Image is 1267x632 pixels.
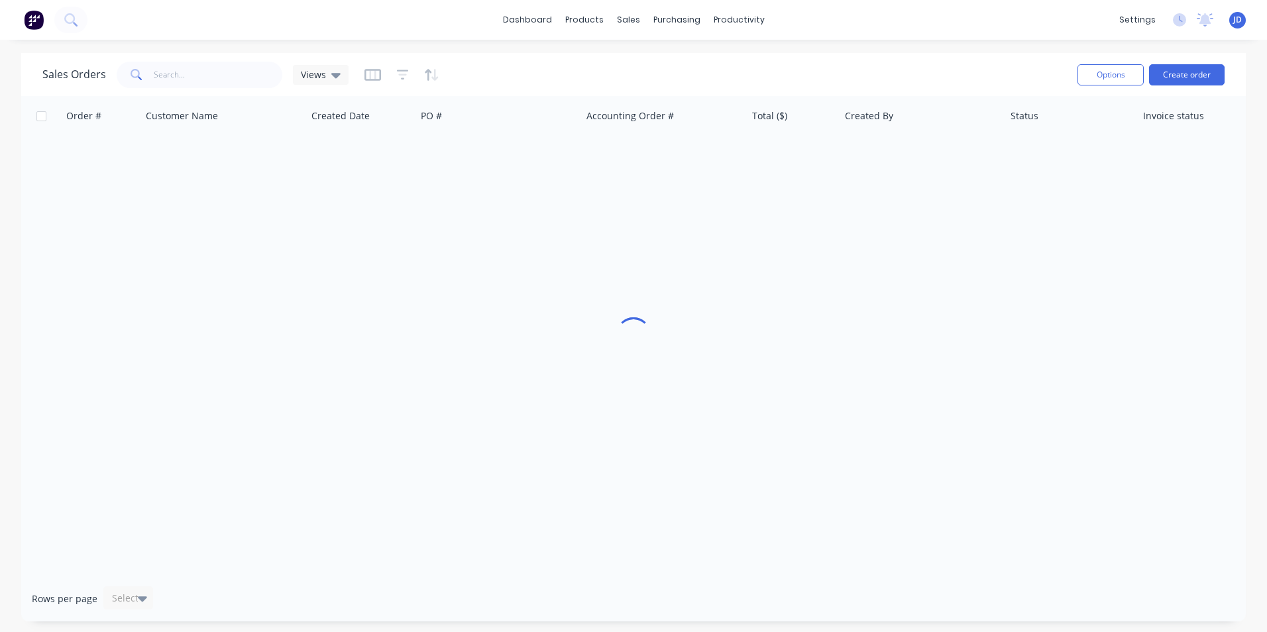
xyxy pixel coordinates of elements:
div: productivity [707,10,771,30]
button: Options [1077,64,1144,85]
button: Create order [1149,64,1225,85]
span: Views [301,68,326,81]
div: purchasing [647,10,707,30]
div: products [559,10,610,30]
div: Total ($) [752,109,787,123]
div: sales [610,10,647,30]
a: dashboard [496,10,559,30]
div: Order # [66,109,101,123]
span: Rows per page [32,592,97,606]
div: PO # [421,109,442,123]
div: Invoice status [1143,109,1204,123]
input: Search... [154,62,283,88]
div: Created Date [311,109,370,123]
div: Created By [845,109,893,123]
div: Customer Name [146,109,218,123]
div: Status [1011,109,1038,123]
h1: Sales Orders [42,68,106,81]
div: Select... [112,592,146,605]
div: settings [1113,10,1162,30]
span: JD [1233,14,1242,26]
img: Factory [24,10,44,30]
div: Accounting Order # [586,109,674,123]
